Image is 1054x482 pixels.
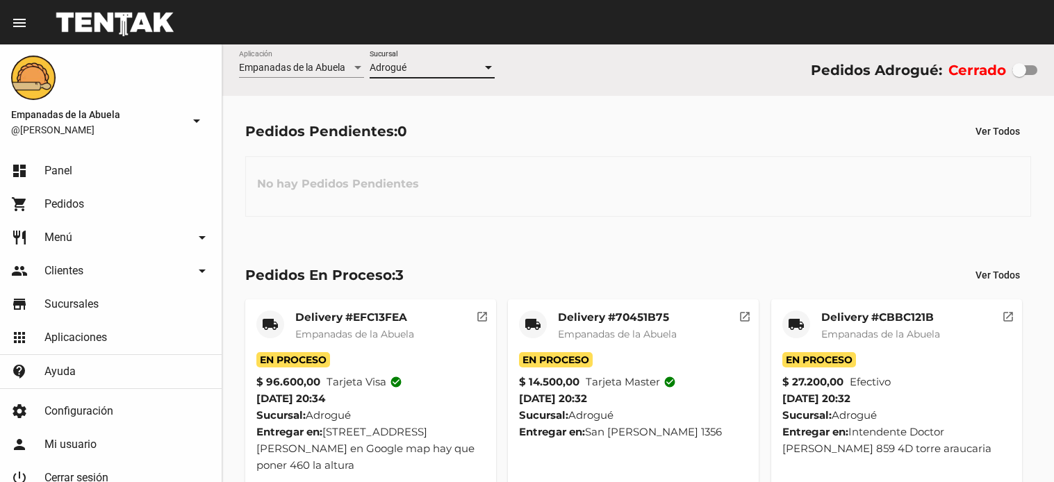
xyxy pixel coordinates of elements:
mat-icon: restaurant [11,229,28,246]
span: Pedidos [44,197,84,211]
span: Empanadas de la Abuela [821,328,940,340]
button: Ver Todos [964,263,1031,288]
strong: Entregar en: [782,425,848,438]
div: [STREET_ADDRESS][PERSON_NAME] en Google map hay que poner 460 la altura [256,424,485,474]
div: Adrogué [782,407,1011,424]
span: Empanadas de la Abuela [295,328,414,340]
mat-icon: store [11,296,28,313]
span: Configuración [44,404,113,418]
span: En Proceso [256,352,330,367]
mat-icon: local_shipping [525,316,541,333]
mat-icon: open_in_new [739,308,751,321]
mat-icon: local_shipping [788,316,805,333]
label: Cerrado [948,59,1006,81]
iframe: chat widget [996,426,1040,468]
span: Tarjeta visa [327,374,402,390]
span: Aplicaciones [44,331,107,344]
h3: No hay Pedidos Pendientes [246,163,430,205]
mat-icon: check_circle [664,376,676,388]
span: Mi usuario [44,438,97,451]
mat-icon: shopping_cart [11,196,28,213]
strong: Entregar en: [519,425,585,438]
span: Sucursales [44,297,99,311]
mat-icon: settings [11,403,28,419]
strong: Sucursal: [782,408,832,422]
span: Ver Todos [975,126,1020,137]
mat-icon: check_circle [390,376,402,388]
span: En Proceso [519,352,593,367]
mat-icon: local_shipping [262,316,279,333]
span: Adrogué [370,62,406,73]
mat-icon: contact_support [11,363,28,380]
mat-card-title: Delivery #CBBC121B [821,310,940,324]
mat-icon: arrow_drop_down [194,263,211,279]
img: f0136945-ed32-4f7c-91e3-a375bc4bb2c5.png [11,56,56,100]
strong: Sucursal: [519,408,568,422]
mat-icon: open_in_new [476,308,488,321]
mat-icon: open_in_new [1002,308,1014,321]
span: Tarjeta master [586,374,676,390]
mat-icon: people [11,263,28,279]
div: San [PERSON_NAME] 1356 [519,424,748,440]
div: Intendente Doctor [PERSON_NAME] 859 4D torre araucaria [782,424,1011,457]
div: Adrogué [256,407,485,424]
div: Pedidos Adrogué: [811,59,942,81]
span: Ver Todos [975,269,1020,281]
span: Empanadas de la Abuela [558,328,677,340]
button: Ver Todos [964,119,1031,144]
mat-icon: menu [11,15,28,31]
strong: $ 14.500,00 [519,374,579,390]
span: Clientes [44,264,83,278]
span: En Proceso [782,352,856,367]
mat-card-title: Delivery #EFC13FEA [295,310,414,324]
span: Empanadas de la Abuela [239,62,345,73]
div: Adrogué [519,407,748,424]
span: Empanadas de la Abuela [11,106,183,123]
span: 3 [395,267,404,283]
span: Panel [44,164,72,178]
span: 0 [397,123,407,140]
span: [DATE] 20:32 [519,392,587,405]
span: Efectivo [850,374,891,390]
span: Menú [44,231,72,244]
mat-icon: apps [11,329,28,346]
mat-icon: arrow_drop_down [194,229,211,246]
strong: Sucursal: [256,408,306,422]
strong: Entregar en: [256,425,322,438]
span: @[PERSON_NAME] [11,123,183,137]
mat-icon: arrow_drop_down [188,113,205,129]
mat-icon: dashboard [11,163,28,179]
div: Pedidos Pendientes: [245,120,407,142]
span: Ayuda [44,365,76,379]
strong: $ 27.200,00 [782,374,843,390]
span: [DATE] 20:34 [256,392,325,405]
span: [DATE] 20:32 [782,392,850,405]
div: Pedidos En Proceso: [245,264,404,286]
strong: $ 96.600,00 [256,374,320,390]
mat-card-title: Delivery #70451B75 [558,310,677,324]
mat-icon: person [11,436,28,453]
